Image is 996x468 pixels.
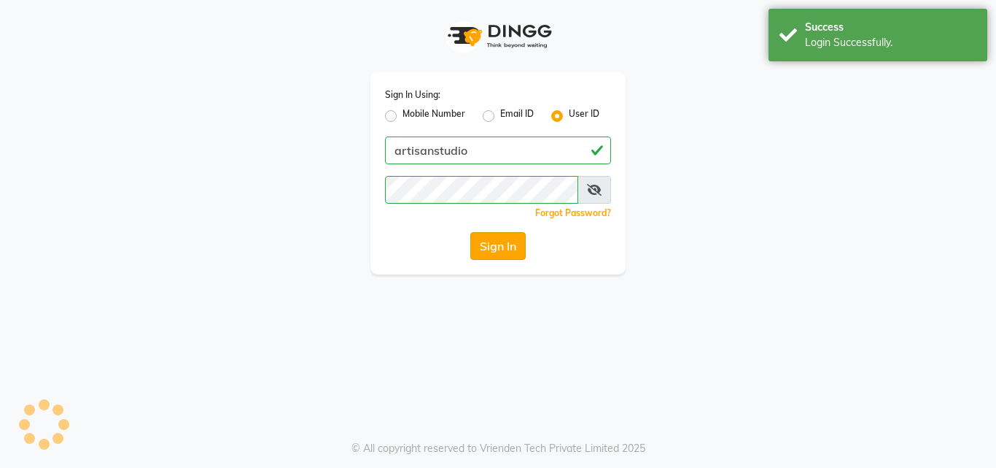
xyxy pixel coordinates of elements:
button: Sign In [470,232,526,260]
input: Username [385,137,611,164]
a: Forgot Password? [535,207,611,218]
div: Login Successfully. [805,35,976,50]
label: User ID [569,107,599,125]
label: Mobile Number [402,107,465,125]
input: Username [385,176,578,204]
label: Sign In Using: [385,88,440,101]
label: Email ID [500,107,534,125]
img: logo1.svg [440,15,556,58]
div: Success [805,20,976,35]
